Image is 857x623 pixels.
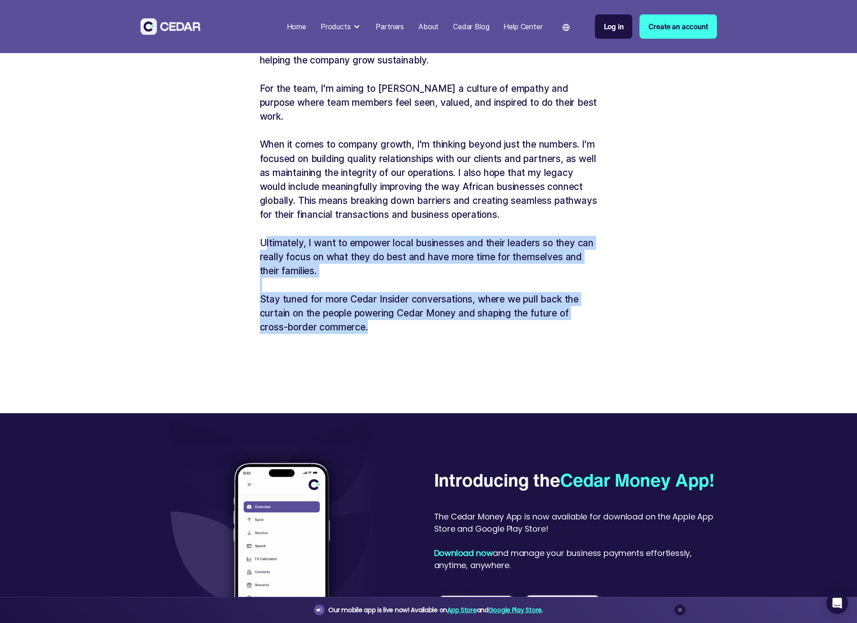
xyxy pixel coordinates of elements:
[328,605,543,616] div: Our mobile app is live now! Available on and .
[260,334,598,348] p: ‍
[434,547,493,559] strong: Download now
[639,14,716,39] a: Create an account
[260,222,598,236] p: ‍
[503,21,542,32] div: Help Center
[434,467,715,492] div: Introducing the
[595,14,633,39] a: Log in
[376,21,404,32] div: Partners
[604,21,624,32] div: Log in
[826,592,848,614] div: Open Intercom Messenger
[449,17,493,36] a: Cedar Blog
[260,68,598,81] p: ‍
[447,605,476,614] a: App Store
[418,21,439,32] div: About
[260,81,598,124] p: For the team, I'm aiming to [PERSON_NAME] a culture of empathy and purpose where team members fee...
[562,24,570,31] img: world icon
[260,39,598,67] p: …building a team culture where everyone feels heard and purposeful, and helping the company grow ...
[434,510,717,571] div: The Cedar Money App is now available for download on the Apple App Store and Google Play Store! a...
[260,123,598,137] p: ‍
[260,137,598,221] p: When it comes to company growth, I'm thinking beyond just the numbers. I'm focused on building qu...
[415,17,442,36] a: About
[500,17,546,36] a: Help Center
[317,18,365,36] div: Products
[283,17,310,36] a: Home
[372,17,408,36] a: Partners
[260,236,598,278] p: Ultimately, I want to empower local businesses and their leaders so they can really focus on what...
[321,21,351,32] div: Products
[260,278,598,292] p: ‍
[560,467,714,493] span: Cedar Money App!
[453,21,489,32] div: Cedar Blog
[287,21,306,32] div: Home
[260,292,598,334] p: Stay tuned for more Cedar Insider conversations, where we pull back the curtain on the people pow...
[489,605,542,614] a: Google Play Store
[316,606,323,614] img: announcement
